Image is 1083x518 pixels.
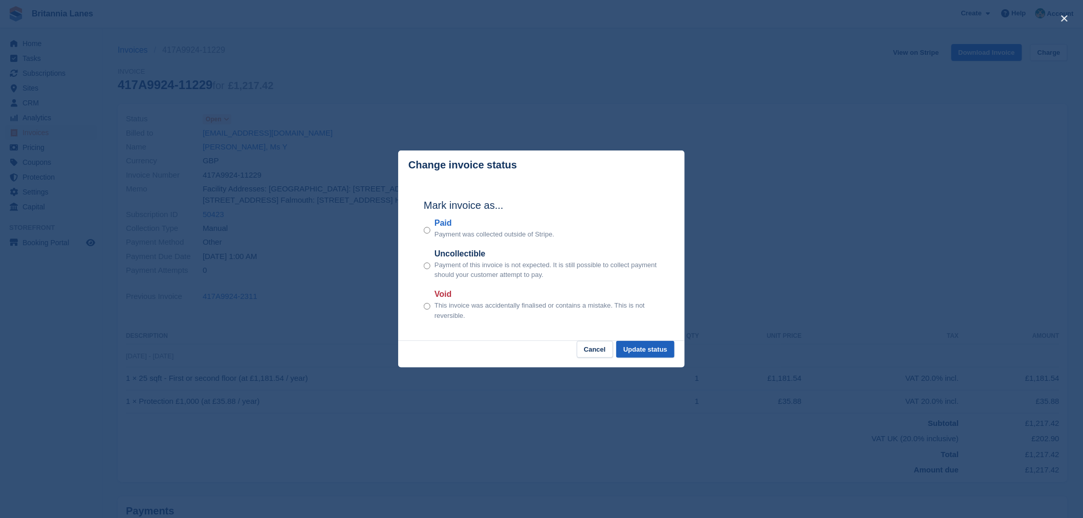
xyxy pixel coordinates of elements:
button: Cancel [577,341,613,358]
p: This invoice was accidentally finalised or contains a mistake. This is not reversible. [435,300,659,320]
label: Paid [435,217,554,229]
p: Payment was collected outside of Stripe. [435,229,554,240]
label: Uncollectible [435,248,659,260]
p: Payment of this invoice is not expected. It is still possible to collect payment should your cust... [435,260,659,280]
button: Update status [616,341,675,358]
p: Change invoice status [408,159,517,171]
button: close [1056,10,1073,27]
h2: Mark invoice as... [424,198,659,213]
label: Void [435,288,659,300]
